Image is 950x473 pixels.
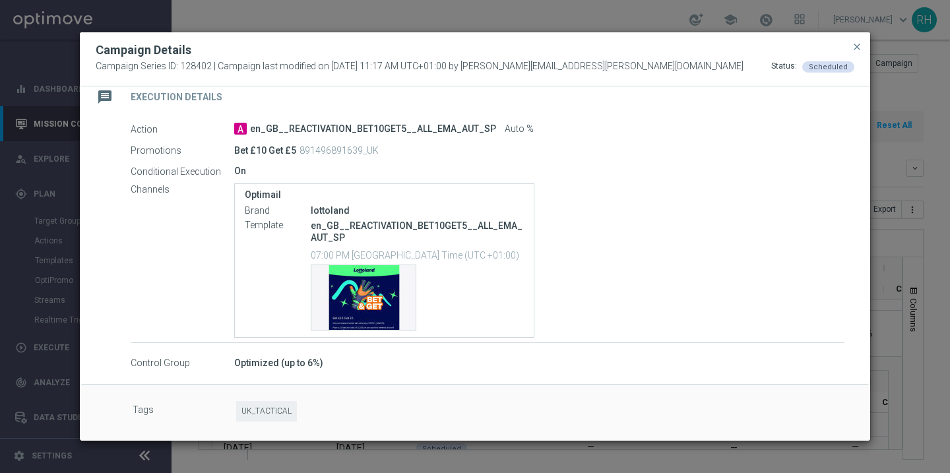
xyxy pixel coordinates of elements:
h2: Campaign Details [96,42,191,58]
span: A [234,123,247,135]
i: message [93,85,117,109]
label: Channels [131,183,234,195]
label: Promotions [131,144,234,156]
span: Campaign Series ID: 128402 | Campaign last modified on [DATE] 11:17 AM UTC+01:00 by [PERSON_NAME]... [96,61,744,73]
span: UK_TACTICAL [236,401,297,422]
colored-tag: Scheduled [802,61,854,71]
p: 07:00 PM [GEOGRAPHIC_DATA] Time (UTC +01:00) [311,248,524,261]
label: Template [245,220,311,232]
p: 891496891639_UK [300,144,379,156]
p: Bet £10 Get £5 [234,144,296,156]
div: Optimized (up to 6%) [234,356,844,369]
label: Conditional Execution [131,166,234,177]
div: Status: [771,61,797,73]
label: Action [131,123,234,135]
span: close [852,42,862,52]
label: Optimail [245,189,524,201]
label: Control Group [131,358,234,369]
span: Scheduled [809,63,848,71]
span: Auto % [505,123,534,135]
label: Brand [245,205,311,217]
label: Tags [133,401,236,422]
div: On [234,164,844,177]
h2: Execution Details [131,91,222,104]
p: en_GB__REACTIVATION_BET10GET5__ALL_EMA_AUT_SP [311,220,524,243]
div: lottoland [311,204,524,217]
span: en_GB__REACTIVATION_BET10GET5__ALL_EMA_AUT_SP [250,123,496,135]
